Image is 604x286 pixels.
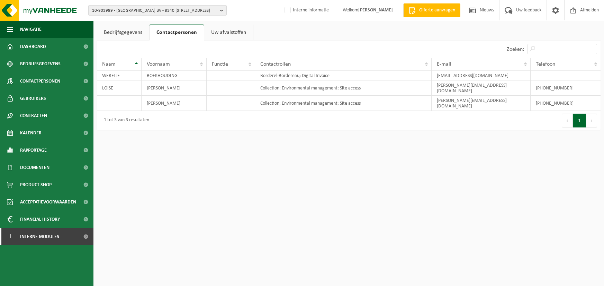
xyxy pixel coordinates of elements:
[283,5,329,16] label: Interne informatie
[432,71,531,80] td: [EMAIL_ADDRESS][DOMAIN_NAME]
[142,71,207,80] td: BOEKHOUDING
[255,96,432,111] td: Collection; Environmental management; Site access
[20,73,60,90] span: Contactpersonen
[432,96,531,111] td: [PERSON_NAME][EMAIL_ADDRESS][DOMAIN_NAME]
[531,96,601,111] td: [PHONE_NUMBER]
[92,6,217,16] span: 10-903989 - [GEOGRAPHIC_DATA] BV - 8340 [STREET_ADDRESS]
[142,80,207,96] td: [PERSON_NAME]
[20,211,60,228] span: Financial History
[586,114,597,127] button: Next
[97,71,142,80] td: WERFTJE
[7,228,13,245] span: I
[358,8,393,13] strong: [PERSON_NAME]
[531,80,601,96] td: [PHONE_NUMBER]
[20,159,49,176] span: Documenten
[20,228,59,245] span: Interne modules
[20,55,61,73] span: Bedrijfsgegevens
[204,25,253,40] a: Uw afvalstoffen
[507,47,524,52] label: Zoeken:
[88,5,227,16] button: 10-903989 - [GEOGRAPHIC_DATA] BV - 8340 [STREET_ADDRESS]
[255,80,432,96] td: Collection; Environmental management; Site access
[147,61,170,67] span: Voornaam
[150,25,204,40] a: Contactpersonen
[97,25,149,40] a: Bedrijfsgegevens
[20,38,46,55] span: Dashboard
[403,3,460,17] a: Offerte aanvragen
[437,61,451,67] span: E-mail
[573,114,586,127] button: 1
[102,61,116,67] span: Naam
[97,80,142,96] td: LOISE
[142,96,207,111] td: [PERSON_NAME]
[20,124,42,142] span: Kalender
[20,90,46,107] span: Gebruikers
[100,114,149,127] div: 1 tot 3 van 3 resultaten
[260,61,291,67] span: Contactrollen
[536,61,555,67] span: Telefoon
[20,193,76,211] span: Acceptatievoorwaarden
[20,176,52,193] span: Product Shop
[20,142,47,159] span: Rapportage
[432,80,531,96] td: [PERSON_NAME][EMAIL_ADDRESS][DOMAIN_NAME]
[562,114,573,127] button: Previous
[417,7,457,14] span: Offerte aanvragen
[20,21,42,38] span: Navigatie
[20,107,47,124] span: Contracten
[255,71,432,80] td: Borderel-Bordereau; Digital Invoice
[212,61,228,67] span: Functie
